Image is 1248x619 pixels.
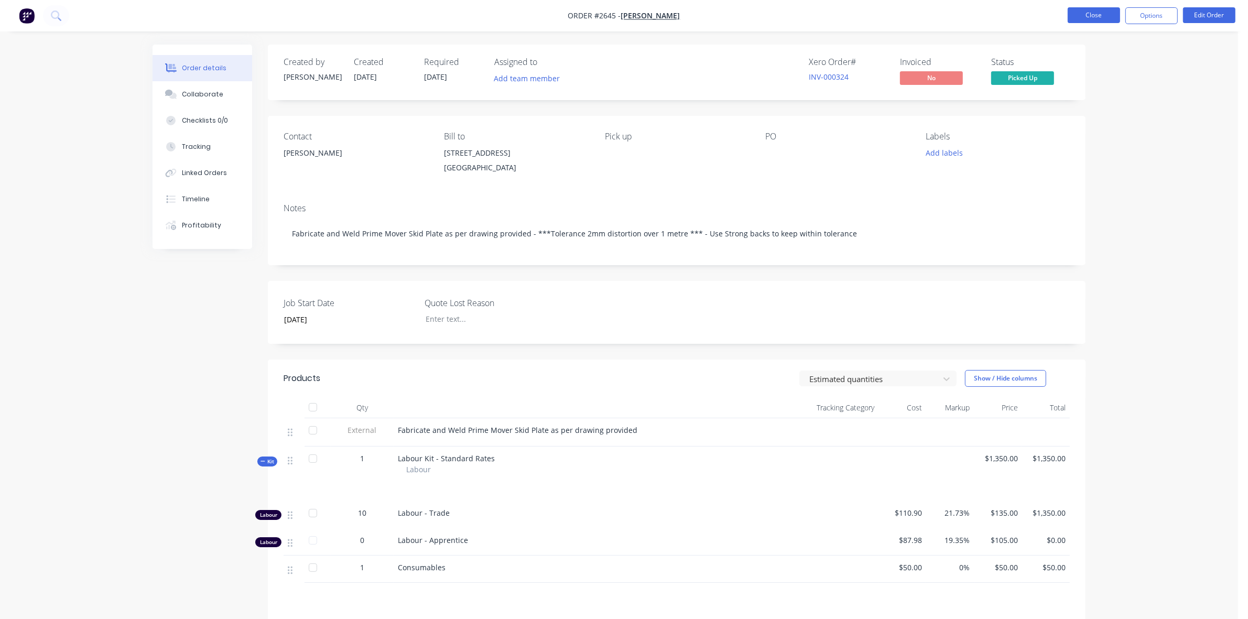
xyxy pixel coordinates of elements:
span: $87.98 [883,535,922,546]
span: 0 [360,535,364,546]
div: [STREET_ADDRESS] [444,146,588,160]
span: Labour - Apprentice [398,535,468,545]
div: Notes [284,203,1070,213]
button: Picked Up [991,71,1054,87]
div: Linked Orders [182,168,227,178]
div: [STREET_ADDRESS][GEOGRAPHIC_DATA] [444,146,588,179]
div: [PERSON_NAME] [284,146,427,179]
label: Quote Lost Reason [425,297,556,309]
div: Labour [255,510,281,520]
span: 0% [930,562,970,573]
span: Order #2645 - [568,11,621,21]
button: Add team member [494,71,566,85]
div: Labels [926,132,1070,142]
div: Price [974,397,1022,418]
div: Checklists 0/0 [182,116,228,125]
span: 1 [360,562,364,573]
span: 19.35% [930,535,970,546]
span: $0.00 [1026,535,1066,546]
div: Timeline [182,194,210,204]
div: Collaborate [182,90,223,99]
button: Show / Hide columns [965,370,1046,387]
span: $105.00 [979,535,1018,546]
div: Cost [878,397,926,418]
button: Close [1068,7,1120,23]
span: No [900,71,963,84]
a: [PERSON_NAME] [621,11,680,21]
div: Xero Order # [809,57,887,67]
span: External [335,425,389,436]
div: Tracking Category [761,397,878,418]
div: Created [354,57,411,67]
button: Tracking [153,134,252,160]
button: Edit Order [1183,7,1235,23]
span: $50.00 [1026,562,1066,573]
div: Bill to [444,132,588,142]
span: $50.00 [979,562,1018,573]
div: [PERSON_NAME] [284,71,341,82]
div: Assigned to [494,57,599,67]
label: Job Start Date [284,297,415,309]
span: $50.00 [883,562,922,573]
div: PO [765,132,909,142]
div: Status [991,57,1070,67]
input: Enter date [277,312,407,328]
button: Collaborate [153,81,252,107]
div: Markup [926,397,974,418]
span: $1,350.00 [1026,507,1066,518]
div: Created by [284,57,341,67]
div: Required [424,57,482,67]
div: [PERSON_NAME] [284,146,427,160]
span: [DATE] [424,72,447,82]
div: Pick up [605,132,748,142]
img: Factory [19,8,35,24]
span: Labour - Trade [398,508,450,518]
div: Total [1022,397,1070,418]
button: Add labels [920,146,968,160]
div: Contact [284,132,427,142]
button: Checklists 0/0 [153,107,252,134]
button: Order details [153,55,252,81]
div: [GEOGRAPHIC_DATA] [444,160,588,175]
a: INV-000324 [809,72,849,82]
button: Timeline [153,186,252,212]
span: Kit [261,458,274,465]
button: Options [1125,7,1178,24]
button: Linked Orders [153,160,252,186]
span: 10 [358,507,366,518]
span: Labour Kit - Standard Rates [398,453,495,463]
span: Labour [406,464,431,475]
span: [DATE] [354,72,377,82]
div: Fabricate and Weld Prime Mover Skid Plate as per drawing provided - ***Tolerance 2mm distortion o... [284,218,1070,249]
span: Fabricate and Weld Prime Mover Skid Plate as per drawing provided [398,425,637,435]
button: Add team member [489,71,566,85]
button: Kit [257,457,277,466]
div: Invoiced [900,57,979,67]
div: Order details [182,63,226,73]
button: Profitability [153,212,252,238]
span: Picked Up [991,71,1054,84]
span: Consumables [398,562,446,572]
span: 1 [360,453,364,464]
div: Labour [255,537,281,547]
span: $135.00 [979,507,1018,518]
span: $1,350.00 [979,453,1018,464]
span: $1,350.00 [1026,453,1066,464]
div: Tracking [182,142,211,151]
div: Qty [331,397,394,418]
div: Products [284,372,320,385]
span: $110.90 [883,507,922,518]
div: Profitability [182,221,221,230]
span: 21.73% [930,507,970,518]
